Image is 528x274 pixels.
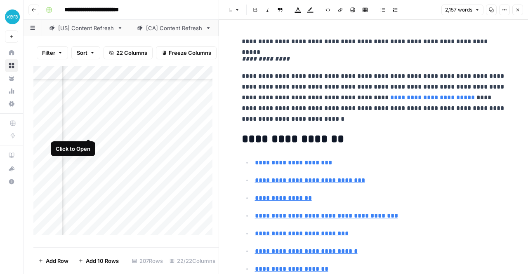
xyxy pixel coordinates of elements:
div: 22/22 Columns [166,254,219,267]
span: Filter [42,49,55,57]
div: [CA] Content Refresh [146,24,202,32]
a: Your Data [5,72,18,85]
button: Add Row [33,254,73,267]
button: Help + Support [5,175,18,188]
button: 22 Columns [104,46,153,59]
button: Workspace: XeroOps [5,7,18,27]
a: [US] Content Refresh [42,20,130,36]
button: Add 10 Rows [73,254,124,267]
button: Freeze Columns [156,46,217,59]
img: XeroOps Logo [5,9,20,24]
div: [US] Content Refresh [58,24,114,32]
a: [CA] Content Refresh [130,20,218,36]
button: 2,157 words [441,5,483,15]
span: Add 10 Rows [86,257,119,265]
span: 22 Columns [116,49,147,57]
a: Settings [5,97,18,110]
a: AirOps Academy [5,149,18,162]
span: 2,157 words [445,6,472,14]
span: Sort [77,49,87,57]
span: Add Row [46,257,68,265]
button: What's new? [5,162,18,175]
button: Filter [37,46,68,59]
div: 207 Rows [129,254,166,267]
a: Browse [5,59,18,72]
span: Freeze Columns [169,49,211,57]
a: Home [5,46,18,59]
a: Usage [5,84,18,98]
button: Sort [71,46,100,59]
